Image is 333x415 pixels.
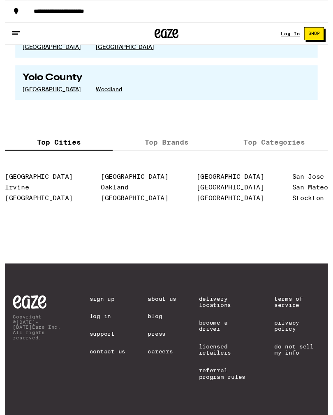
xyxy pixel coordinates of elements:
[94,88,156,96] a: Woodland
[200,354,254,367] a: Licensed Retailers
[5,6,59,12] span: Hi. Need any help?
[304,28,333,41] a: Shop
[18,88,80,96] a: [GEOGRAPHIC_DATA]
[200,378,254,392] a: Referral Program Rules
[87,323,124,329] a: Log In
[296,200,329,208] a: Stockton
[147,359,177,365] a: Careers
[277,329,325,342] a: Privacy Policy
[197,189,267,197] a: [GEOGRAPHIC_DATA]
[87,304,124,311] a: Sign Up
[87,341,124,347] a: Support
[111,138,222,155] label: Top Brands
[284,32,304,37] a: Log In
[99,178,169,186] a: [GEOGRAPHIC_DATA]
[147,323,177,329] a: Blog
[147,341,177,347] a: Press
[277,354,325,367] a: Do Not Sell My Info
[308,28,329,41] button: Shop
[313,32,324,37] span: Shop
[222,138,333,155] label: Top Categories
[94,45,156,52] a: [GEOGRAPHIC_DATA]
[18,45,80,52] a: [GEOGRAPHIC_DATA]
[296,189,333,197] a: San Mateo
[197,200,267,208] a: [GEOGRAPHIC_DATA]
[277,304,325,318] a: Terms of Service
[18,75,314,85] h2: Yolo County
[197,178,267,186] a: [GEOGRAPHIC_DATA]
[8,324,64,350] p: Copyright © [DATE]-[DATE] Eaze Inc. All rights reserved.
[296,178,329,186] a: San Jose
[200,304,254,318] a: Delivery Locations
[99,189,127,197] a: Oakland
[87,359,124,365] a: Contact Us
[147,304,177,311] a: About Us
[99,200,169,208] a: [GEOGRAPHIC_DATA]
[200,329,254,342] a: Become a Driver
